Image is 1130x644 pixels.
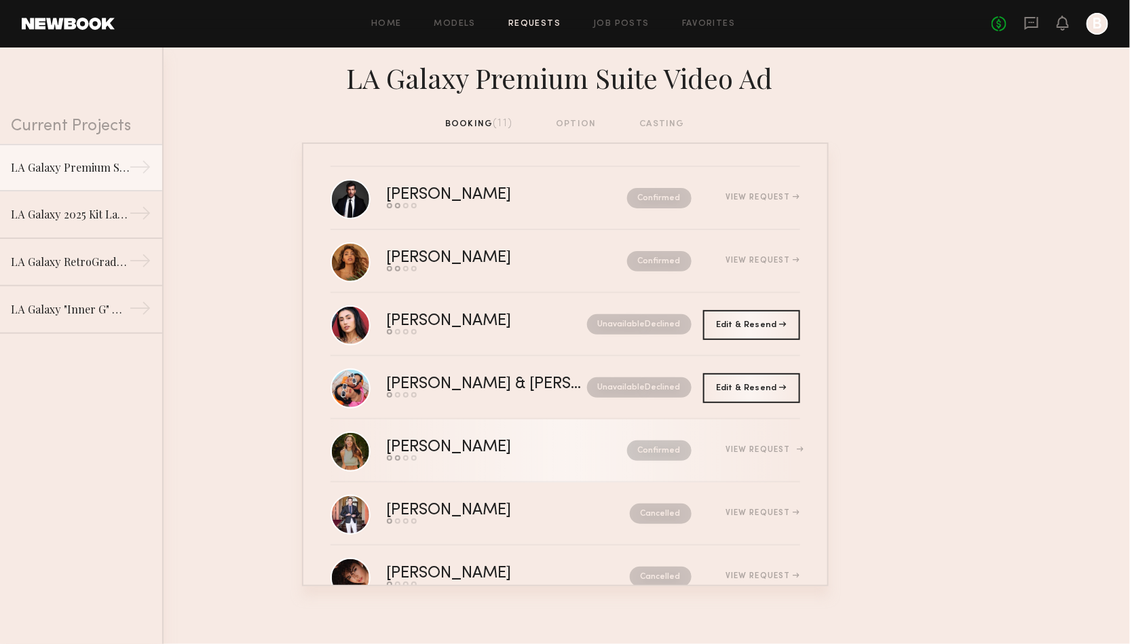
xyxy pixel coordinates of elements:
nb-request-status: Confirmed [627,440,692,461]
nb-request-status: Unavailable Declined [587,377,692,398]
div: LA Galaxy "Inner G" Hype Film [11,301,129,318]
span: Edit & Resend [716,321,787,329]
nb-request-status: Confirmed [627,188,692,208]
a: Favorites [682,20,736,29]
a: Models [434,20,476,29]
a: [PERSON_NAME]CancelledView Request [331,546,800,609]
div: [PERSON_NAME] & [PERSON_NAME] [387,377,587,392]
a: Job Posts [593,20,649,29]
a: [PERSON_NAME]ConfirmedView Request [331,167,800,230]
div: [PERSON_NAME] [387,314,550,329]
div: → [129,297,151,324]
div: [PERSON_NAME] [387,250,569,266]
div: → [129,156,151,183]
div: View Request [726,572,799,580]
a: [PERSON_NAME] & [PERSON_NAME]UnavailableDeclined [331,356,800,419]
span: Edit & Resend [716,384,787,392]
nb-request-status: Confirmed [627,251,692,271]
div: → [129,202,151,229]
a: [PERSON_NAME]CancelledView Request [331,482,800,546]
a: [PERSON_NAME]ConfirmedView Request [331,419,800,482]
div: View Request [726,446,799,454]
a: [PERSON_NAME]ConfirmedView Request [331,230,800,293]
a: Requests [508,20,561,29]
a: B [1087,13,1108,35]
div: [PERSON_NAME] [387,503,571,518]
a: [PERSON_NAME]UnavailableDeclined [331,293,800,356]
nb-request-status: Unavailable Declined [587,314,692,335]
nb-request-status: Cancelled [630,504,692,524]
div: → [129,250,151,277]
div: [PERSON_NAME] [387,566,571,582]
div: View Request [726,509,799,517]
div: [PERSON_NAME] [387,440,569,455]
div: View Request [726,193,799,202]
div: LA Galaxy 2025 Kit Launch Film [11,206,129,223]
div: LA Galaxy Premium Suite Video Ad [11,159,129,176]
div: View Request [726,257,799,265]
div: [PERSON_NAME] [387,187,569,203]
nb-request-status: Cancelled [630,567,692,587]
a: Home [371,20,402,29]
div: LA Galaxy RetroGrade Kit Hype Film [11,254,129,270]
div: LA Galaxy Premium Suite Video Ad [302,58,829,95]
